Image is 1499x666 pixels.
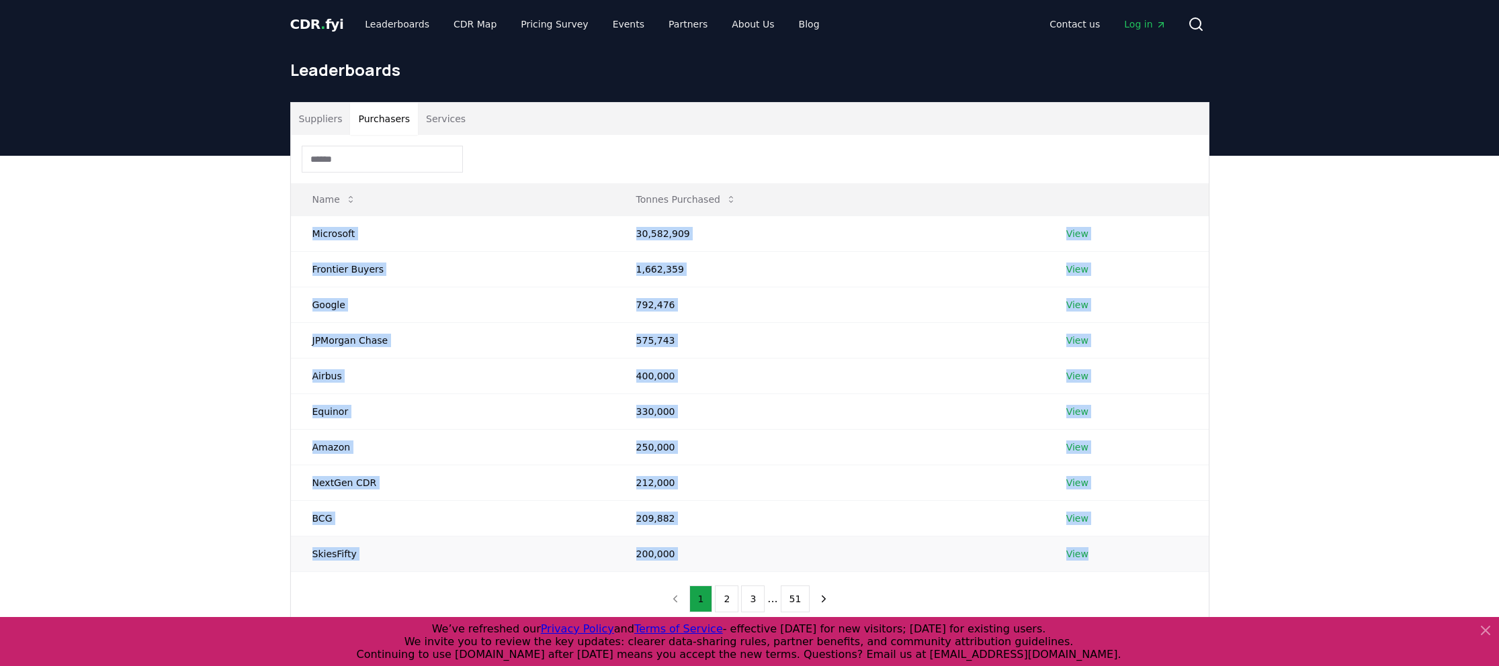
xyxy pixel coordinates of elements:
[615,536,1045,571] td: 200,000
[626,186,747,213] button: Tonnes Purchased
[291,103,351,135] button: Suppliers
[1066,263,1088,276] a: View
[291,500,615,536] td: BCG
[615,500,1045,536] td: 209,882
[291,251,615,287] td: Frontier Buyers
[418,103,474,135] button: Services
[781,585,810,612] button: 51
[689,585,713,612] button: 1
[354,12,440,36] a: Leaderboards
[1039,12,1111,36] a: Contact us
[1066,334,1088,347] a: View
[1066,440,1088,454] a: View
[715,585,738,612] button: 2
[302,186,367,213] button: Name
[291,465,615,500] td: NextGen CDR
[1066,405,1088,418] a: View
[291,429,615,465] td: Amazon
[1124,17,1166,31] span: Log in
[615,393,1045,429] td: 330,000
[788,12,830,36] a: Blog
[602,12,655,36] a: Events
[291,322,615,358] td: JPMorgan Chase
[291,287,615,322] td: Google
[510,12,599,36] a: Pricing Survey
[1066,369,1088,383] a: View
[1066,512,1088,525] a: View
[615,287,1045,322] td: 792,476
[1066,227,1088,240] a: View
[1066,298,1088,312] a: View
[1113,12,1176,36] a: Log in
[615,429,1045,465] td: 250,000
[290,16,344,32] span: CDR fyi
[350,103,418,135] button: Purchasers
[615,322,1045,358] td: 575,743
[290,15,344,34] a: CDR.fyi
[1066,547,1088,561] a: View
[615,358,1045,393] td: 400,000
[290,59,1209,81] h1: Leaderboards
[1039,12,1176,36] nav: Main
[443,12,507,36] a: CDR Map
[291,358,615,393] td: Airbus
[320,16,325,32] span: .
[291,216,615,251] td: Microsoft
[721,12,785,36] a: About Us
[615,465,1045,500] td: 212,000
[291,536,615,571] td: SkiesFifty
[291,393,615,429] td: Equinor
[812,585,835,612] button: next page
[354,12,830,36] nav: Main
[741,585,765,612] button: 3
[658,12,718,36] a: Partners
[615,251,1045,287] td: 1,662,359
[615,216,1045,251] td: 30,582,909
[1066,476,1088,489] a: View
[767,591,777,607] li: ...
